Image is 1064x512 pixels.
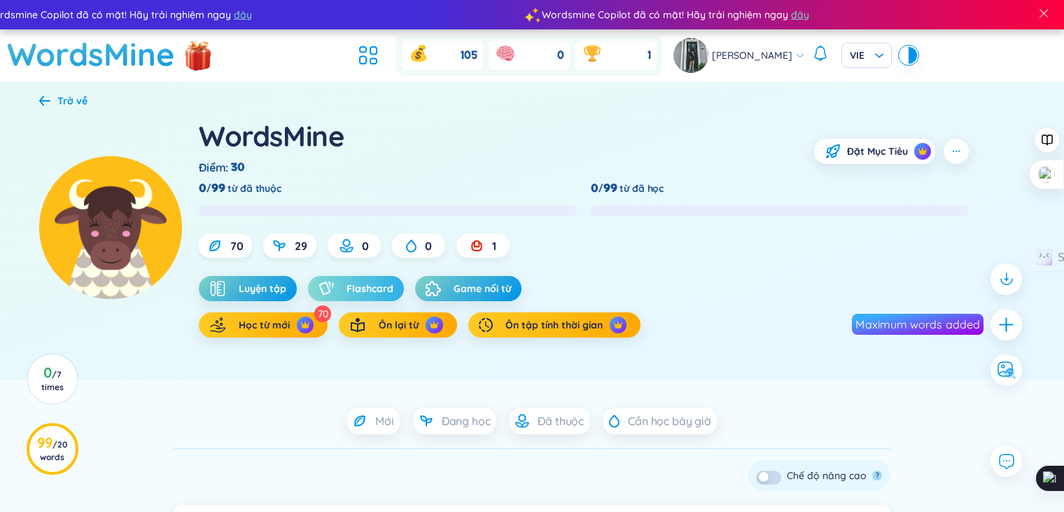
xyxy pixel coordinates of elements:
[379,318,419,332] span: Ôn lại từ
[613,320,623,330] img: crown icon
[199,312,328,338] button: Học từ mớicrown icon
[442,413,491,429] span: Đang học
[239,282,286,296] span: Luyện tập
[461,48,477,63] span: 105
[199,181,225,196] div: 0/99
[7,29,175,79] a: WordsMine
[57,93,87,109] div: Trở về
[454,282,511,296] span: Game nối từ
[36,437,68,462] h3: 99
[538,413,584,429] span: Đã thuộc
[628,413,711,429] span: Cần học bây giờ
[234,7,252,22] span: đây
[184,34,212,76] img: flashSalesIcon.a7f4f837.png
[415,276,521,301] button: Game nối từ
[36,367,68,392] h3: 0
[39,96,87,109] a: Trở về
[492,238,496,254] span: 1
[429,320,439,330] img: crown icon
[814,139,935,164] button: Đặt Mục Tiêucrown icon
[997,316,1015,333] span: plus
[295,238,307,254] span: 29
[231,160,245,175] span: 30
[314,305,331,322] div: 70
[40,439,67,462] span: / 20 words
[239,318,290,332] span: Học từ mới
[300,320,310,330] img: crown icon
[591,181,617,196] div: 0/99
[557,48,564,63] span: 0
[918,146,927,156] img: crown icon
[199,276,297,301] button: Luyện tập
[425,238,432,254] span: 0
[199,117,344,155] div: WordsMine
[375,413,394,429] span: Mới
[41,369,64,392] span: / 7 times
[847,144,908,158] span: Đặt Mục Tiêu
[505,318,603,332] span: Ôn tập tính thời gian
[619,181,664,196] span: từ đã học
[308,276,404,301] button: Flashcard
[346,282,393,296] span: Flashcard
[468,312,640,338] button: Ôn tập tính thời giancrown icon
[227,181,281,196] span: từ đã thuộc
[872,471,882,480] button: ?
[787,468,867,483] div: Chế độ nâng cao
[647,48,651,63] span: 1
[339,312,456,338] button: Ôn lại từcrown icon
[850,48,883,62] span: VIE
[673,38,712,73] a: avatar
[230,238,244,254] span: 70
[673,38,708,73] img: avatar
[362,238,369,254] span: 0
[712,48,792,63] span: [PERSON_NAME]
[199,160,248,175] div: Điểm :
[791,7,809,22] span: đây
